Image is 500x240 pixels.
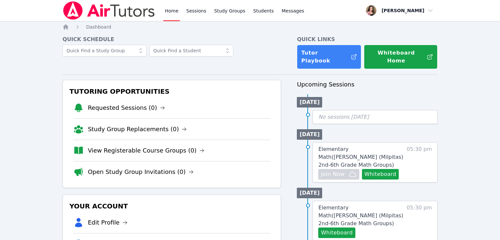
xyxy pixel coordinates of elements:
[62,36,281,43] h4: Quick Schedule
[318,114,369,120] span: No sessions [DATE]
[318,169,359,180] button: Join Now
[88,218,128,227] a: Edit Profile
[407,204,432,238] span: 05:30 pm
[318,146,403,168] span: Elementary Math ( [PERSON_NAME] (Milpitas) 2nd-6th Grade Math Groups )
[362,169,399,180] button: Whiteboard
[86,24,111,30] a: Dashboard
[297,97,322,108] li: [DATE]
[88,146,204,155] a: View Registerable Course Groups (0)
[321,170,345,178] span: Join Now
[297,36,438,43] h4: Quick Links
[88,167,194,177] a: Open Study Group Invitations (0)
[318,204,403,228] a: Elementary Math([PERSON_NAME] (Milpitas) 2nd-6th Grade Math Groups)
[62,24,438,30] nav: Breadcrumb
[297,45,361,69] a: Tutor Playbook
[149,45,233,57] input: Quick Find a Student
[88,103,165,112] a: Requested Sessions (0)
[68,200,275,212] h3: Your Account
[88,125,187,134] a: Study Group Replacements (0)
[62,45,147,57] input: Quick Find a Study Group
[318,204,403,227] span: Elementary Math ( [PERSON_NAME] (Milpitas) 2nd-6th Grade Math Groups )
[297,188,322,198] li: [DATE]
[297,129,322,140] li: [DATE]
[282,8,304,14] span: Messages
[364,45,438,69] button: Whiteboard Home
[407,145,432,180] span: 05:30 pm
[318,228,355,238] button: Whiteboard
[297,80,438,89] h3: Upcoming Sessions
[318,145,403,169] a: Elementary Math([PERSON_NAME] (Milpitas) 2nd-6th Grade Math Groups)
[62,1,155,20] img: Air Tutors
[68,85,275,97] h3: Tutoring Opportunities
